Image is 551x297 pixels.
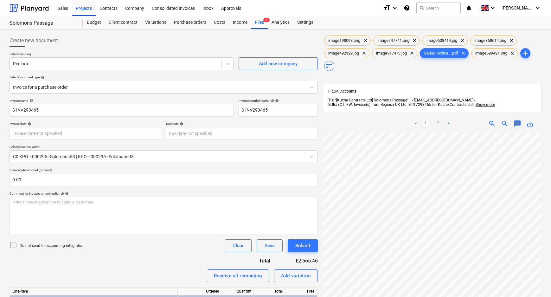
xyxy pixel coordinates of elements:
div: image368614.png [470,36,517,46]
a: Previous page [412,120,420,127]
a: Analytics [268,16,293,29]
span: image599421.png [471,51,511,56]
div: Free [285,287,317,295]
span: help [28,99,33,102]
span: help [64,191,69,195]
span: help [178,122,183,126]
div: image917473.jpg [372,48,417,58]
a: Page 1 is your current page [422,120,430,127]
div: Add new company [259,60,298,68]
div: Solomons Passage [10,20,75,27]
div: Invoice number (optional) [239,99,318,103]
button: Save [257,239,283,252]
p: Invoice total amount (optional) [10,168,318,173]
span: image198093.png [324,38,364,43]
a: Valuations [141,16,170,29]
span: help [40,75,45,79]
i: keyboard_arrow_down [391,4,399,12]
span: image917473.jpg [372,51,411,56]
span: Create new document [10,37,58,44]
span: clear [411,37,418,44]
input: Invoice number [239,104,318,117]
p: Select company [10,52,234,57]
i: format_size [383,4,391,12]
p: Do not send to accounting integration [20,243,85,249]
span: [PERSON_NAME] [502,5,533,10]
span: save_alt [526,120,534,127]
div: Due date [166,122,317,126]
span: SUBJECT: FW: Invoice(s) from Reginox UK Ltd: S-INV293465 for Kuche Contracts Ltd [328,102,473,107]
div: Quantity [222,287,254,295]
span: clear [360,49,368,57]
a: Client contract [105,16,141,29]
button: Add variation [274,269,318,282]
span: ... [473,102,495,107]
a: Page 2 [435,120,442,127]
button: Receive all remaining [207,269,269,282]
input: Invoice total amount (optional) [10,174,318,186]
input: Due date not specified [166,127,317,140]
span: clear [458,37,466,44]
a: Costs [210,16,229,29]
p: Select purchase order [10,145,318,150]
span: help [274,99,279,102]
div: Invoice name [10,99,234,103]
button: Add new company [239,57,318,70]
div: £2,665.46 [280,257,318,264]
span: zoom_out [501,120,509,127]
span: TO: "[Kuche Contracts Ltd] Solomons Passage" <[EMAIL_ADDRESS][DOMAIN_NAME]> [328,98,475,102]
span: clear [508,37,515,44]
div: image492329.jpg [324,48,369,58]
a: Settings [293,16,317,29]
span: Sales-Invoice ...pdf [420,51,462,56]
a: Files9+ [251,16,268,29]
span: clear [459,49,467,57]
div: image198093.png [324,36,371,46]
span: FROM: Accounts [328,89,356,94]
input: Invoice date not specified [10,127,161,140]
div: Total [235,257,280,264]
a: Income [229,16,251,29]
button: Clear [225,239,252,252]
span: clear [408,49,416,57]
div: image747741.png [373,36,420,46]
i: Knowledge base [404,4,410,12]
i: keyboard_arrow_down [534,4,541,12]
div: Save [265,242,275,250]
div: Invoice date [10,122,161,126]
a: Budget [83,16,105,29]
span: image608414.jpg [423,38,461,43]
span: add [522,49,529,57]
div: Files [251,16,268,29]
a: Purchase orders [170,16,210,29]
div: Submit [295,242,310,250]
span: zoom_in [488,120,496,127]
span: chat [514,120,521,127]
iframe: Chat Widget [519,267,551,297]
div: Select document type [10,75,318,79]
span: search [419,5,424,10]
span: help [26,122,31,126]
div: Comment for the accountant (optional) [10,191,318,196]
span: image492329.jpg [324,51,363,56]
button: Search [416,3,461,13]
div: Receive all remaining [214,272,262,280]
button: Submit [288,239,318,252]
span: 9+ [263,18,270,22]
i: keyboard_arrow_down [489,4,497,12]
div: image608414.jpg [422,36,468,46]
div: Line-item [10,287,178,295]
span: clear [509,49,516,57]
div: Add variation [281,272,311,280]
div: Clear [233,242,244,250]
span: image368614.png [471,38,510,43]
span: clear [362,37,369,44]
div: image599421.png [471,48,518,58]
